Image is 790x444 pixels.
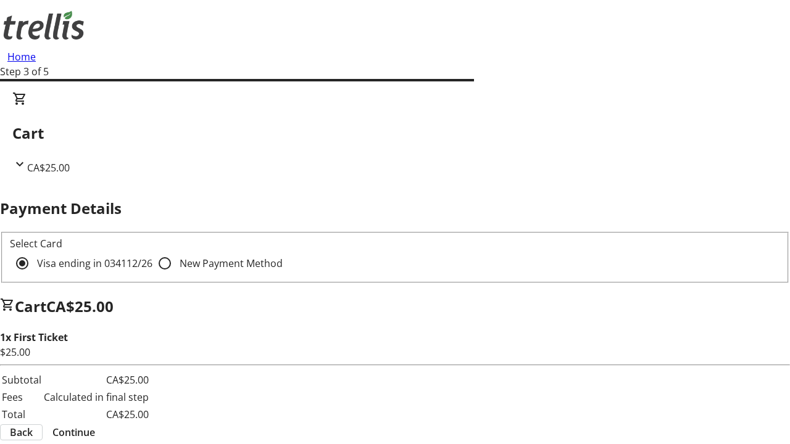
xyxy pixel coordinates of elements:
[177,256,283,271] label: New Payment Method
[1,406,42,422] td: Total
[10,236,780,251] div: Select Card
[15,296,46,316] span: Cart
[1,372,42,388] td: Subtotal
[37,257,152,270] span: Visa ending in 0341
[127,257,152,270] span: 12/26
[43,406,149,422] td: CA$25.00
[12,91,778,175] div: CartCA$25.00
[46,296,114,316] span: CA$25.00
[43,389,149,405] td: Calculated in final step
[10,425,33,440] span: Back
[52,425,95,440] span: Continue
[43,372,149,388] td: CA$25.00
[1,389,42,405] td: Fees
[27,161,70,175] span: CA$25.00
[12,122,778,144] h2: Cart
[43,425,105,440] button: Continue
